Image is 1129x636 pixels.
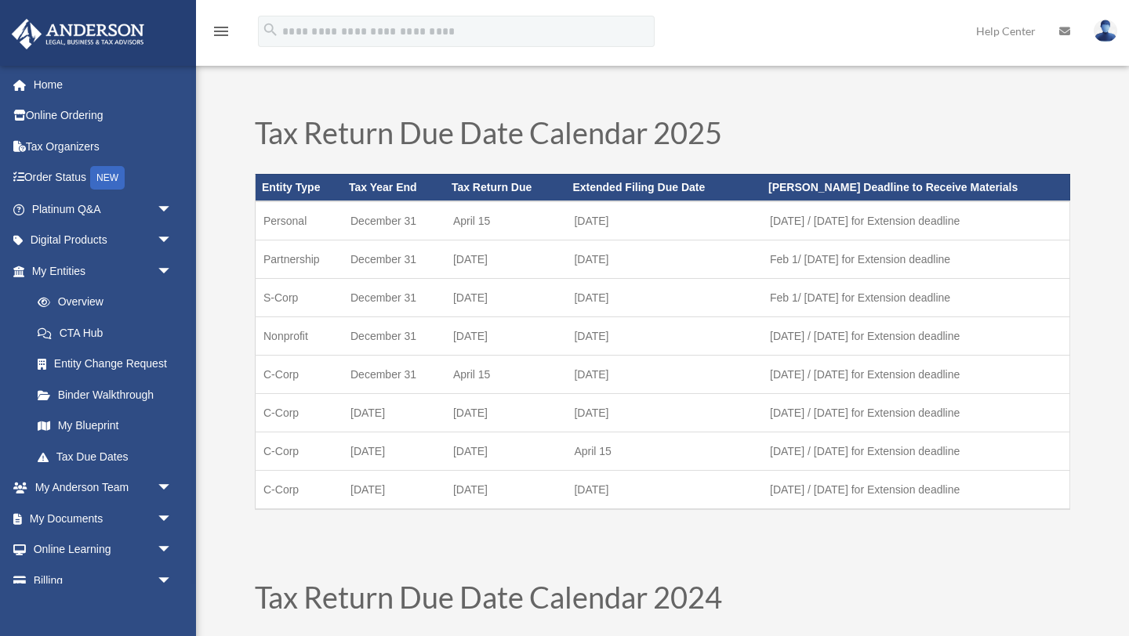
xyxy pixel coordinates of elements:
td: [DATE] / [DATE] for Extension deadline [762,432,1069,470]
td: [DATE] [566,355,762,393]
span: arrow_drop_down [157,255,188,287]
td: Nonprofit [256,316,343,355]
td: [DATE] [566,470,762,509]
td: [DATE] / [DATE] for Extension deadline [762,316,1069,355]
a: Entity Change Request [22,349,196,380]
td: [DATE] / [DATE] for Extension deadline [762,470,1069,509]
a: Digital Productsarrow_drop_down [11,225,196,256]
th: Tax Year End [343,174,445,201]
td: [DATE] / [DATE] for Extension deadline [762,393,1069,432]
span: arrow_drop_down [157,534,188,566]
td: April 15 [445,201,567,240]
a: Order StatusNEW [11,162,196,194]
td: Feb 1/ [DATE] for Extension deadline [762,240,1069,278]
td: Personal [256,201,343,240]
td: [DATE] [566,316,762,355]
a: CTA Hub [22,317,196,349]
td: December 31 [343,240,445,278]
td: [DATE] [343,393,445,432]
a: My Documentsarrow_drop_down [11,503,196,534]
a: Tax Organizers [11,131,196,162]
td: C-Corp [256,470,343,509]
i: search [262,21,279,38]
h1: Tax Return Due Date Calendar 2025 [255,117,1070,155]
span: arrow_drop_down [157,503,188,535]
a: My Entitiesarrow_drop_down [11,255,196,287]
a: Online Learningarrow_drop_down [11,534,196,566]
span: arrow_drop_down [157,225,188,257]
td: [DATE] [445,393,567,432]
td: April 15 [566,432,762,470]
td: December 31 [343,316,445,355]
td: C-Corp [256,393,343,432]
div: NEW [90,166,125,190]
td: [DATE] [566,393,762,432]
td: April 15 [445,355,567,393]
a: Home [11,69,196,100]
td: Partnership [256,240,343,278]
td: C-Corp [256,432,343,470]
h1: Tax Return Due Date Calendar 2024 [255,582,1070,620]
a: My Blueprint [22,410,196,442]
td: C-Corp [256,355,343,393]
th: Tax Return Due [445,174,567,201]
td: [DATE] [445,316,567,355]
td: [DATE] [445,278,567,316]
td: S-Corp [256,278,343,316]
td: [DATE] [566,201,762,240]
td: [DATE] [445,240,567,278]
a: Platinum Q&Aarrow_drop_down [11,193,196,225]
span: arrow_drop_down [157,565,188,597]
th: Extended Filing Due Date [566,174,762,201]
td: [DATE] [445,470,567,509]
i: menu [212,22,231,41]
img: User Pic [1094,20,1117,42]
a: Binder Walkthrough [22,379,196,410]
span: arrow_drop_down [157,193,188,226]
a: Billingarrow_drop_down [11,565,196,596]
td: December 31 [343,278,445,316]
td: December 31 [343,355,445,393]
a: My Anderson Teamarrow_drop_down [11,472,196,504]
a: menu [212,27,231,41]
a: Tax Due Dates [22,441,188,472]
td: [DATE] [343,432,445,470]
a: Overview [22,287,196,318]
td: [DATE] [566,278,762,316]
td: Feb 1/ [DATE] for Extension deadline [762,278,1069,316]
td: [DATE] / [DATE] for Extension deadline [762,201,1069,240]
td: December 31 [343,201,445,240]
td: [DATE] / [DATE] for Extension deadline [762,355,1069,393]
th: Entity Type [256,174,343,201]
td: [DATE] [566,240,762,278]
span: arrow_drop_down [157,472,188,504]
td: [DATE] [445,432,567,470]
a: Online Ordering [11,100,196,132]
td: [DATE] [343,470,445,509]
img: Anderson Advisors Platinum Portal [7,19,149,49]
th: [PERSON_NAME] Deadline to Receive Materials [762,174,1069,201]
